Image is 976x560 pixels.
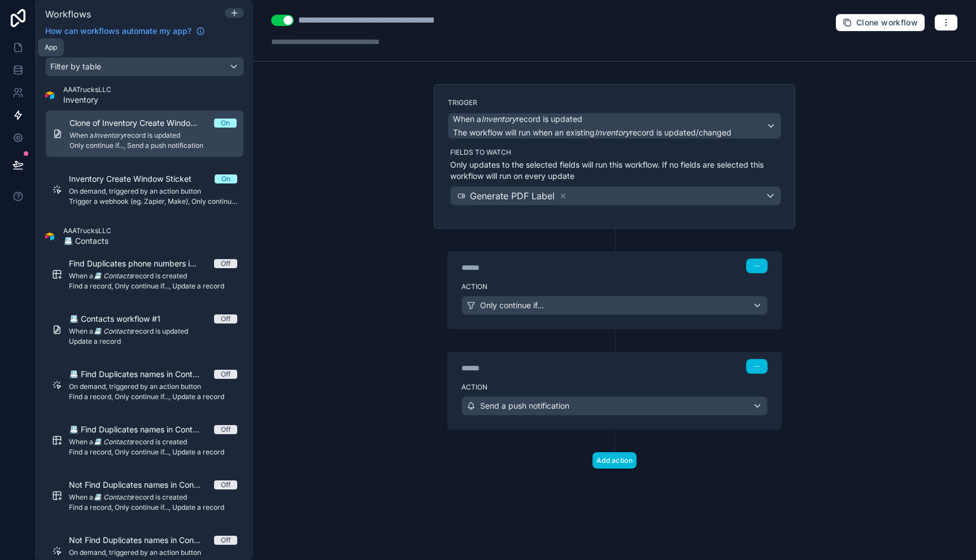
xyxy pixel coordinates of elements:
a: How can workflows automate my app? [41,25,210,37]
button: When aInventoryrecord is updatedThe workflow will run when an existingInventoryrecord is updated/... [448,113,781,139]
button: Add action [592,452,637,469]
label: Action [461,282,768,291]
div: App [45,43,57,52]
span: The workflow will run when an existing record is updated/changed [453,128,731,137]
button: Clone workflow [835,14,925,32]
span: When a record is updated [453,113,582,125]
span: Only continue if... [480,300,544,311]
button: Send a push notification [461,396,768,415]
button: Generate PDF Label [450,186,781,205]
span: Send a push notification [480,400,569,412]
span: Workflows [45,8,91,20]
em: Inventory [595,128,630,137]
span: Generate PDF Label [470,189,555,203]
button: Only continue if... [461,296,768,315]
label: Trigger [448,98,781,107]
label: Action [461,383,768,392]
label: Fields to watch [450,148,781,157]
em: Inventory [481,114,516,124]
span: Clone workflow [856,17,918,28]
span: How can workflows automate my app? [45,25,191,37]
p: Only updates to the selected fields will run this workflow. If no fields are selected this workfl... [450,159,781,182]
